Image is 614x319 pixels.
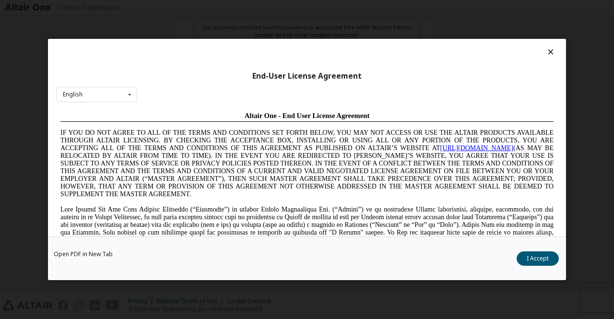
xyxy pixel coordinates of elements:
span: Altair One - End User License Agreement [188,4,313,12]
span: IF YOU DO NOT AGREE TO ALL OF THE TERMS AND CONDITIONS SET FORTH BELOW, YOU MAY NOT ACCESS OR USE... [4,21,497,90]
button: I Accept [517,251,559,266]
div: End-User License Agreement [57,71,557,81]
div: English [63,92,83,97]
span: Lore Ipsumd Sit Ame Cons Adipisc Elitseddo (“Eiusmodte”) in utlabor Etdolo Magnaaliqua Eni. (“Adm... [4,98,497,166]
a: [URL][DOMAIN_NAME] [384,36,457,44]
a: Open PDF in New Tab [54,251,113,257]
